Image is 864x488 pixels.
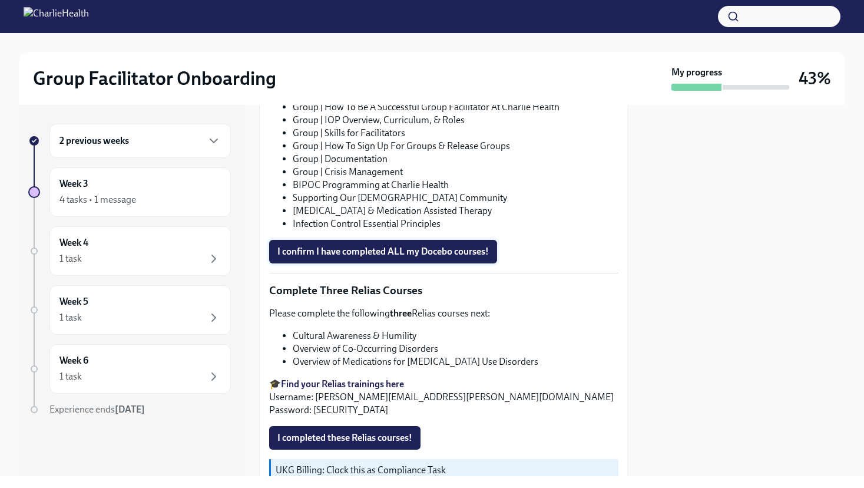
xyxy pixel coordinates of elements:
[269,240,497,263] button: I confirm I have completed ALL my Docebo courses!
[293,179,618,192] li: BIPOC Programming at Charlie Health
[293,205,618,217] li: [MEDICAL_DATA] & Medication Assisted Therapy
[59,236,88,249] h6: Week 4
[281,378,404,390] a: Find your Relias trainings here
[277,432,412,444] span: I completed these Relias courses!
[799,68,831,89] h3: 43%
[49,404,145,415] span: Experience ends
[24,7,89,26] img: CharlieHealth
[277,246,489,258] span: I confirm I have completed ALL my Docebo courses!
[59,370,82,383] div: 1 task
[293,217,618,230] li: Infection Control Essential Principles
[28,226,231,276] a: Week 41 task
[293,101,618,114] li: Group | How To Be A Successful Group Facilitator At Charlie Health
[28,167,231,217] a: Week 34 tasks • 1 message
[49,124,231,158] div: 2 previous weeks
[59,354,88,367] h6: Week 6
[269,426,421,450] button: I completed these Relias courses!
[293,329,618,342] li: Cultural Awareness & Humility
[269,283,618,298] p: Complete Three Relias Courses
[293,140,618,153] li: Group | How To Sign Up For Groups & Release Groups
[293,342,618,355] li: Overview of Co-Occurring Disorders
[59,193,136,206] div: 4 tasks • 1 message
[293,127,618,140] li: Group | Skills for Facilitators
[33,67,276,90] h2: Group Facilitator Onboarding
[28,285,231,335] a: Week 51 task
[59,311,82,324] div: 1 task
[59,177,88,190] h6: Week 3
[269,307,618,320] p: Please complete the following Relias courses next:
[276,464,614,477] p: UKG Billing: Clock this as Compliance Task
[293,153,618,166] li: Group | Documentation
[293,114,618,127] li: Group | IOP Overview, Curriculum, & Roles
[59,252,82,265] div: 1 task
[293,355,618,368] li: Overview of Medications for [MEDICAL_DATA] Use Disorders
[115,404,145,415] strong: [DATE]
[293,192,618,205] li: Supporting Our [DEMOGRAPHIC_DATA] Community
[59,134,129,147] h6: 2 previous weeks
[293,166,618,179] li: Group | Crisis Management
[390,308,412,319] strong: three
[28,344,231,394] a: Week 61 task
[59,295,88,308] h6: Week 5
[269,378,618,417] p: 🎓 Username: [PERSON_NAME][EMAIL_ADDRESS][PERSON_NAME][DOMAIN_NAME] Password: [SECURITY_DATA]
[671,66,722,79] strong: My progress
